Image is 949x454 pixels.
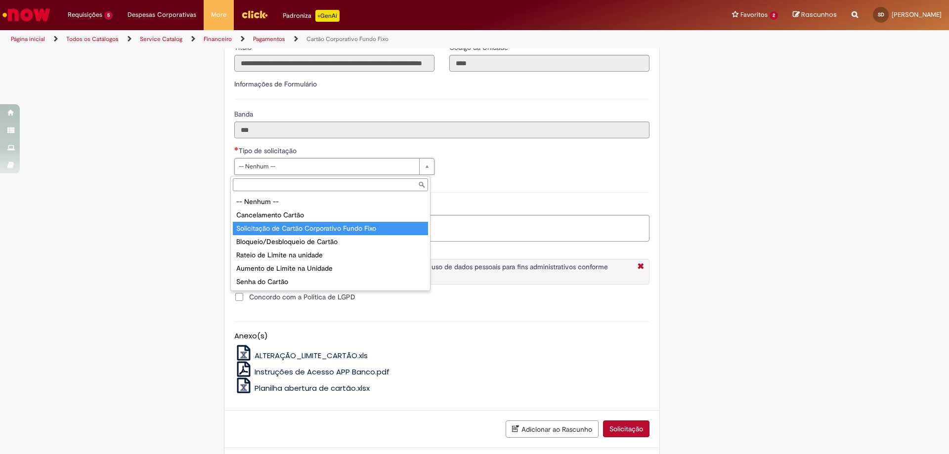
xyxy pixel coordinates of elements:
div: Cancelamento Cartão [233,208,428,222]
div: -- Nenhum -- [233,195,428,208]
div: Bloqueio/Desbloqueio de Cartão [233,235,428,248]
div: Rateio de Limite na unidade [233,248,428,262]
div: Senha do Cartão [233,275,428,289]
div: Solicitação de Cartão Corporativo Fundo Fixo [233,222,428,235]
ul: Tipo de solicitação [231,193,430,290]
div: Aumento de Limite na Unidade [233,262,428,275]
